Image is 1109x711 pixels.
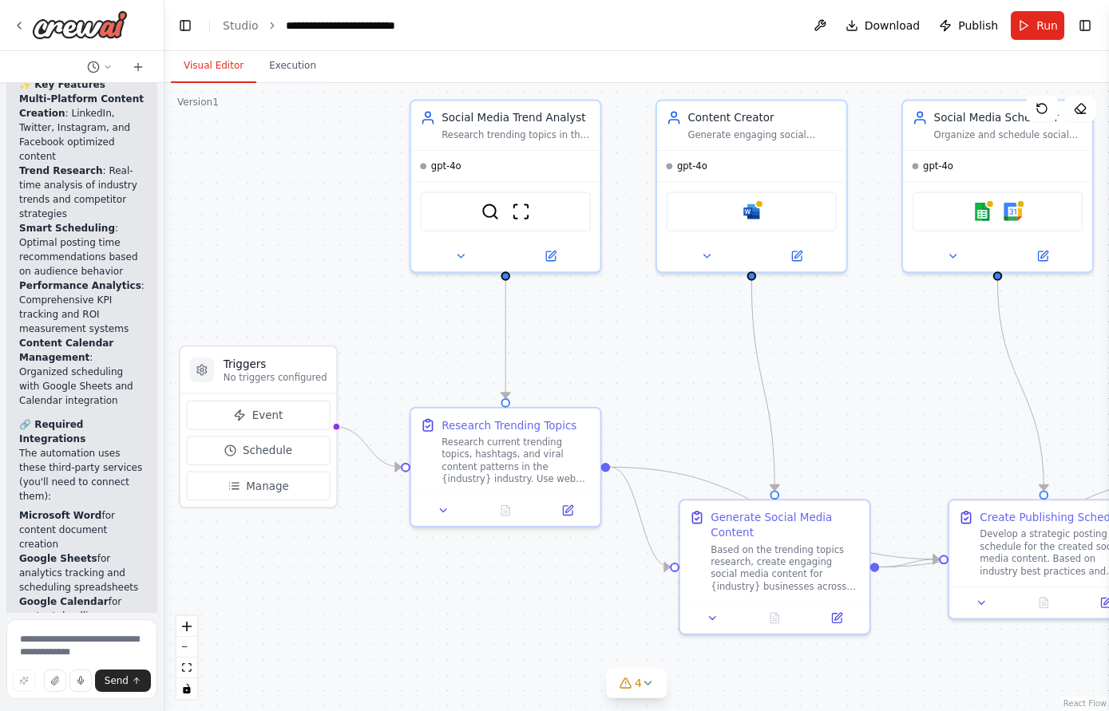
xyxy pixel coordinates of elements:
[171,49,256,83] button: Visual Editor
[224,356,327,371] h3: Triggers
[19,551,145,594] li: for analytics tracking and scheduling spreadsheets
[223,19,259,32] a: Studio
[606,669,667,698] button: 4
[179,346,338,508] div: TriggersNo triggers configuredEventScheduleManage
[442,417,576,433] div: Research Trending Topics
[744,281,782,491] g: Edge from ab01db5b-54b5-4c7a-af73-0f0d14c1d676 to 84440d52-77ae-4918-b50b-58ec33dc6e43
[687,110,837,125] div: Content Creator
[19,93,144,119] strong: Multi-Platform Content Creation
[125,57,151,77] button: Start a new chat
[442,110,591,125] div: Social Media Trend Analyst
[742,609,807,627] button: No output available
[934,110,1083,125] div: Social Media Scheduler
[410,100,602,274] div: Social Media Trend AnalystResearch trending topics in the {industry} industry, analyze competitor...
[187,436,331,465] button: Schedule
[19,336,145,408] li: : Organized scheduling with Google Sheets and Calendar integration
[498,281,513,398] g: Edge from 8b97731b-0806-4b2f-a656-cd463da7b693 to 612e6adb-7615-4efc-8df6-138ea56fb5dd
[999,247,1086,265] button: Open in side panel
[19,510,101,521] strong: Microsoft Word
[19,596,109,607] strong: Google Calendar
[176,658,197,678] button: fit view
[839,11,927,40] button: Download
[19,223,115,234] strong: Smart Scheduling
[19,446,145,504] p: The automation uses these third-party services (you'll need to connect them):
[19,165,103,176] strong: Trend Research
[187,401,331,430] button: Event
[256,49,329,83] button: Execution
[1063,699,1107,708] a: React Flow attribution
[95,670,151,692] button: Send
[1012,594,1077,612] button: No output available
[958,18,998,34] span: Publish
[541,501,594,519] button: Open in side panel
[177,96,219,109] div: Version 1
[687,128,837,140] div: Generate engaging social media content including captions, posts, and copy for {industry} busines...
[923,160,953,172] span: gpt-4o
[19,79,105,90] strong: ✨ Key Features
[19,164,145,221] li: : Real-time analysis of industry trends and competitor strategies
[512,203,530,221] img: ScrapeWebsiteTool
[335,419,401,475] g: Edge from triggers to 612e6adb-7615-4efc-8df6-138ea56fb5dd
[934,128,1083,140] div: Organize and schedule social media content across multiple platforms, determine optimal posting t...
[1074,14,1096,37] button: Show right sidebar
[1011,11,1064,40] button: Run
[410,407,602,527] div: Research Trending TopicsResearch current trending topics, hashtags, and viral content patterns in...
[176,678,197,699] button: toggle interactivity
[19,594,145,638] li: for content deadline management
[481,203,499,221] img: SerperDevTool
[19,508,145,551] li: for content document creation
[507,247,594,265] button: Open in side panel
[176,637,197,658] button: zoom out
[431,160,461,172] span: gpt-4o
[19,338,113,363] strong: Content Calendar Management
[753,247,840,265] button: Open in side panel
[442,128,591,140] div: Research trending topics in the {industry} industry, analyze competitor content, and identify opt...
[44,670,66,692] button: Upload files
[223,18,441,34] nav: breadcrumb
[442,436,591,485] div: Research current trending topics, hashtags, and viral content patterns in the {industry} industry...
[901,100,1094,274] div: Social Media SchedulerOrganize and schedule social media content across multiple platforms, deter...
[973,203,992,221] img: Google sheets
[69,670,92,692] button: Click to speak your automation idea
[679,499,871,634] div: Generate Social Media ContentBased on the trending topics research, create engaging social media ...
[187,472,331,501] button: Manage
[1036,18,1058,34] span: Run
[32,10,128,39] img: Logo
[174,14,196,37] button: Hide left sidebar
[743,203,761,221] img: Microsoft word
[252,408,283,423] span: Event
[243,443,292,458] span: Schedule
[473,501,538,519] button: No output available
[711,543,860,593] div: Based on the trending topics research, create engaging social media content for {industry} busine...
[176,616,197,699] div: React Flow controls
[105,674,129,687] span: Send
[224,371,327,383] p: No triggers configured
[19,278,145,336] li: : Comprehensive KPI tracking and ROI measurement systems
[711,510,860,541] div: Generate Social Media Content
[19,553,97,564] strong: Google Sheets
[19,92,145,164] li: : LinkedIn, Twitter, Instagram, and Facebook optimized content
[865,18,921,34] span: Download
[1004,203,1022,221] img: Google calendar
[176,616,197,637] button: zoom in
[810,609,863,627] button: Open in side panel
[19,419,85,444] strong: 🔗 Required Integrations
[13,670,35,692] button: Improve this prompt
[81,57,119,77] button: Switch to previous chat
[933,11,1004,40] button: Publish
[655,100,848,274] div: Content CreatorGenerate engaging social media content including captions, posts, and copy for {in...
[610,460,670,575] g: Edge from 612e6adb-7615-4efc-8df6-138ea56fb5dd to 84440d52-77ae-4918-b50b-58ec33dc6e43
[635,675,642,691] span: 4
[19,221,145,278] li: : Optimal posting time recommendations based on audience behavior
[677,160,707,172] span: gpt-4o
[990,281,1052,491] g: Edge from bdd32b5e-304c-48dc-8202-f56a25e5af91 to 90b4a1a4-b9fd-49d2-82ce-3b5f9d092656
[19,280,141,291] strong: Performance Analytics
[246,478,289,493] span: Manage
